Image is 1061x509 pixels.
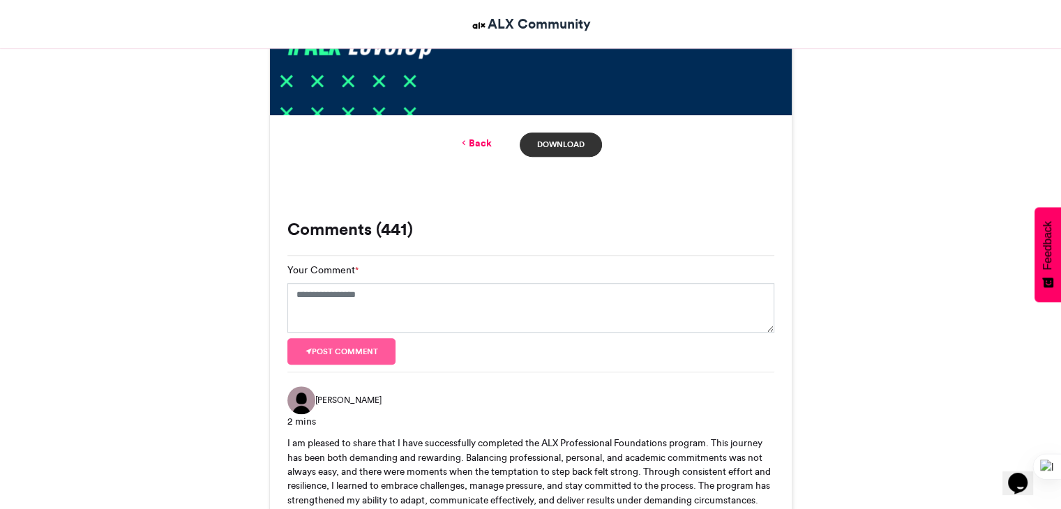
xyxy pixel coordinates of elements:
[287,386,315,414] img: Kudzanayi
[287,221,774,238] h3: Comments (441)
[287,338,396,365] button: Post comment
[459,136,492,151] a: Back
[1002,453,1047,495] iframe: chat widget
[287,414,774,429] div: 2 mins
[520,132,601,157] a: Download
[470,14,591,34] a: ALX Community
[287,263,359,278] label: Your Comment
[1041,221,1054,270] span: Feedback
[470,17,488,34] img: ALX Community
[1034,207,1061,302] button: Feedback - Show survey
[315,394,382,407] span: [PERSON_NAME]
